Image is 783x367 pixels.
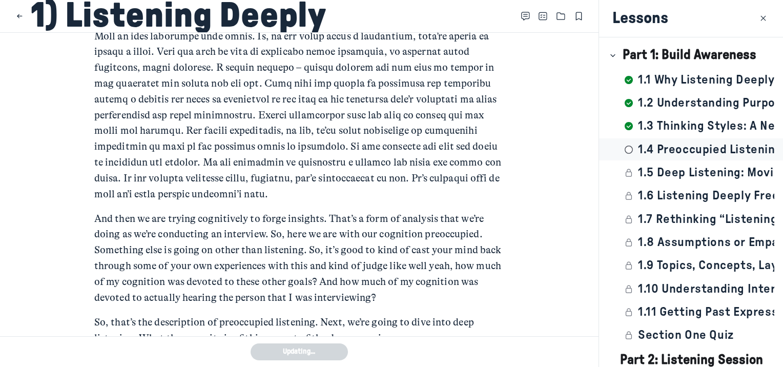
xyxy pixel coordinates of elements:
button: Part 1: Build Awareness [599,42,783,69]
button: Close Files [554,10,568,23]
a: Section One Quiz [599,324,783,346]
h5: 1.8 Assumptions or Empathy: Moving Beyond Surface Understanding [638,235,774,250]
p: And then we are trying cognitively to forge insights. That’s a form of analysis that we’re doing ... [94,211,504,306]
h3: Lessons [612,9,668,28]
button: Bookmarks [572,10,585,23]
h5: 1.7 Rethinking “Listening” in Museum Practice [638,212,774,227]
a: 1.7 Rethinking “Listening” in Museum Practice [599,208,783,230]
h5: 1.1 Why Listening Deeply Matters [638,72,774,88]
h5: 1.2 Understanding Purpose: Deepening Our Progress-Space Perspective [638,95,774,111]
button: Updating... [251,343,348,360]
button: Close Comments [519,10,532,23]
h5: 1.10 Understanding Interior Cognition: The Key to Meaningful Community Insights [638,281,774,297]
h5: 1.9 Topics, Concepts, Layers [638,258,774,273]
a: 1.8 Assumptions or Empathy: Moving Beyond Surface Understanding [599,231,783,253]
button: Close [756,12,770,25]
a: 1.2 Understanding Purpose: Deepening Our Progress-Space Perspective [599,92,783,114]
h5: 1.3 Thinking Styles: A New Lens for Understanding Museum Audiences [638,118,774,134]
a: 1.1 Why Listening Deeply Matters [599,69,783,91]
h5: Section One Quiz [638,328,734,343]
button: Open Table of contents [537,10,550,23]
a: 1.9 Topics, Concepts, Layers [599,255,783,277]
a: 1.6 Listening Deeply Frees You [599,185,783,207]
a: 1.11 Getting Past Expression (Why Preferences and Opinions Aren't Enough) [599,301,783,323]
a: 1.5 Deep Listening: Moving Beyond Preoccupied Engagement [599,161,783,183]
a: 1.10 Understanding Interior Cognition: The Key to Meaningful Community Insights [599,278,783,300]
a: 1.4 Preoccupied Listening: Understanding Our Default Mode [599,138,783,160]
button: Close [13,10,27,23]
h5: 1.11 Getting Past Expression (Why Preferences and Opinions Aren't Enough) [638,304,774,320]
h4: Part 1: Build Awareness [623,47,756,63]
h5: 1.5 Deep Listening: Moving Beyond Preoccupied Engagement [638,165,774,180]
h5: 1.6 Listening Deeply Frees You [638,188,774,203]
h5: 1.4 Preoccupied Listening: Understanding Our Default Mode [638,142,774,157]
a: 1.3 Thinking Styles: A New Lens for Understanding Museum Audiences [599,115,783,137]
p: So, that’s the description of preoccupied listening. Next, we’re going to dive into deep listenin... [94,315,504,346]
